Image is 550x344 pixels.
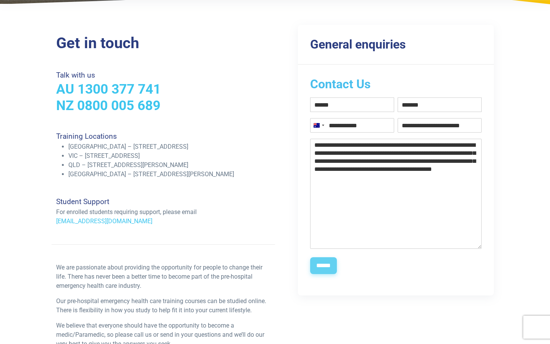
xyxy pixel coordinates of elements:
[56,208,270,217] p: For enrolled students requiring support, please email
[56,97,160,114] a: NZ 0800 005 689
[56,297,270,315] p: Our pre-hospital emergency health care training courses can be studied online. There is flexibili...
[56,71,270,80] h4: Talk with us
[68,142,270,151] li: [GEOGRAPHIC_DATA] – [STREET_ADDRESS]
[56,34,270,52] h2: Get in touch
[310,77,482,91] h2: Contact Us
[56,132,270,141] h4: Training Locations
[68,170,270,179] li: [GEOGRAPHIC_DATA] – [STREET_ADDRESS][PERSON_NAME]
[310,37,482,52] h3: General enquiries
[68,161,270,170] li: QLD – [STREET_ADDRESS][PERSON_NAME]
[56,81,161,97] a: AU 1300 377 741
[56,263,270,290] p: We are passionate about providing the opportunity for people to change their life. There has neve...
[311,118,327,132] button: Selected country
[68,151,270,161] li: VIC – [STREET_ADDRESS]
[56,197,270,206] h4: Student Support
[56,217,152,225] a: [EMAIL_ADDRESS][DOMAIN_NAME]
